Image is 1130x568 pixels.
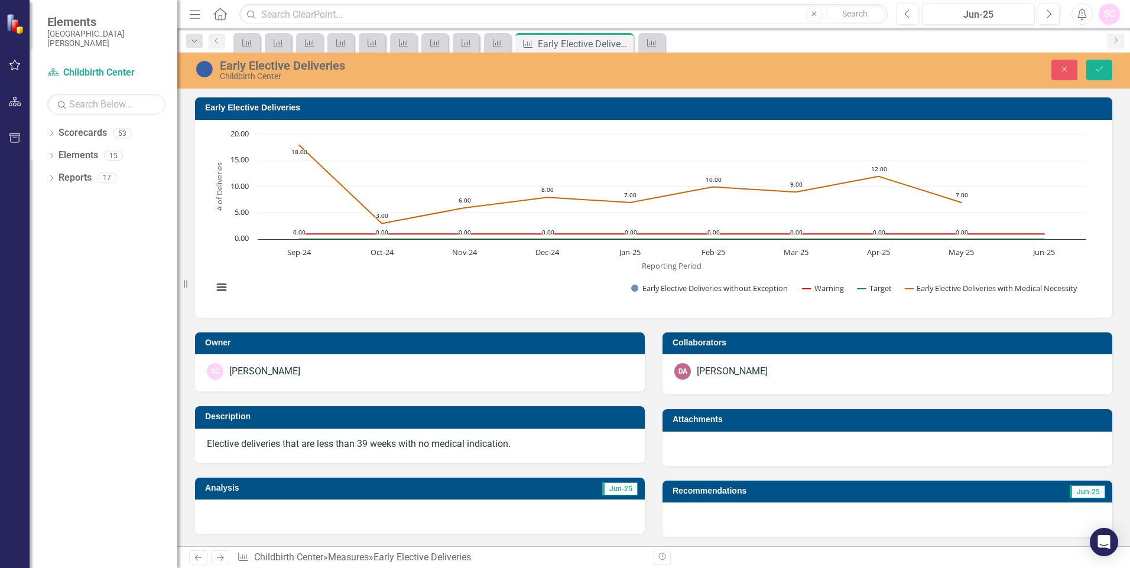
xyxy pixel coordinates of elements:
div: [PERSON_NAME] [697,365,768,378]
text: Sep-24 [287,247,311,257]
button: SC [1099,4,1120,25]
text: 0.00 [707,228,720,236]
text: 0.00 [293,228,306,236]
button: Show Early Elective Deliveries with Medical Necessity [905,283,1081,293]
a: Reports [59,171,92,185]
text: 6.00 [459,196,471,204]
text: 3.00 [376,211,388,220]
text: 9.00 [790,180,803,188]
div: Early Elective Deliveries [220,59,709,72]
text: 0.00 [376,228,388,236]
text: 7.00 [956,191,968,199]
text: 0.00 [790,228,803,236]
text: Jun-25 [1032,247,1055,257]
div: Early Elective Deliveries [538,37,631,51]
div: 15 [104,151,123,161]
input: Search Below... [47,94,165,115]
svg: Interactive chart [207,129,1092,306]
a: Elements [59,149,98,162]
text: 0.00 [235,233,249,243]
text: Dec-24 [535,247,560,257]
span: Jun-25 [1070,485,1105,498]
text: 15.00 [230,154,249,165]
div: 17 [98,173,116,183]
h3: Description [205,412,639,421]
button: Jun-25 [922,4,1035,25]
text: 18.00 [291,148,307,156]
div: [PERSON_NAME] [229,365,300,378]
text: Mar-25 [784,247,808,257]
text: 5.00 [235,207,249,217]
h3: Owner [205,338,639,347]
text: # of Deliveries [214,162,225,211]
text: 10.00 [230,181,249,191]
div: » » [237,551,645,564]
div: Early Elective Deliveries [374,551,471,563]
g: Warning, series 2 of 4. Line with 10 data points. [297,231,1047,236]
span: Elements [47,15,165,29]
text: 0.00 [542,228,554,236]
h3: Collaborators [673,338,1106,347]
button: Search [826,6,885,22]
a: Childbirth Center [254,551,323,563]
h3: Attachments [673,415,1106,424]
a: Childbirth Center [47,66,165,80]
text: 20.00 [230,128,249,139]
div: Open Intercom Messenger [1090,528,1118,556]
text: 7.00 [624,191,637,199]
text: May-25 [949,247,974,257]
text: 8.00 [541,185,554,194]
text: Reporting Period [642,260,702,271]
div: Childbirth Center [220,72,709,81]
text: Oct-24 [371,247,394,257]
span: Search [842,9,868,18]
button: Show Target [858,283,892,293]
text: 10.00 [706,175,722,184]
button: Show Early Elective Deliveries without Exception [631,283,790,293]
text: 0.00 [956,228,968,236]
h3: Analysis [205,484,414,492]
div: 53 [113,128,132,138]
text: Jan-25 [618,247,641,257]
text: 0.00 [459,228,471,236]
img: ClearPoint Strategy [6,14,27,34]
text: Apr-25 [867,247,890,257]
text: 0.00 [625,228,637,236]
h3: Recommendations [673,487,963,495]
a: Scorecards [59,126,107,140]
small: [GEOGRAPHIC_DATA][PERSON_NAME] [47,29,165,48]
h3: Early Elective Deliveries [205,103,1106,112]
text: Nov-24 [452,247,478,257]
p: Elective deliveries that are less than 39 weeks with no medical indication. [207,438,633,451]
div: Jun-25 [926,8,1031,22]
button: View chart menu, Chart [213,279,230,296]
span: Jun-25 [602,482,638,495]
img: No Information [195,60,214,79]
a: Measures [328,551,369,563]
text: Feb-25 [702,247,725,257]
text: 12.00 [871,165,887,173]
div: SC [207,363,223,380]
div: Chart. Highcharts interactive chart. [207,129,1100,306]
input: Search ClearPoint... [239,4,888,25]
text: 0.00 [873,228,885,236]
button: Show Warning [803,283,845,293]
div: DA [674,363,691,380]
